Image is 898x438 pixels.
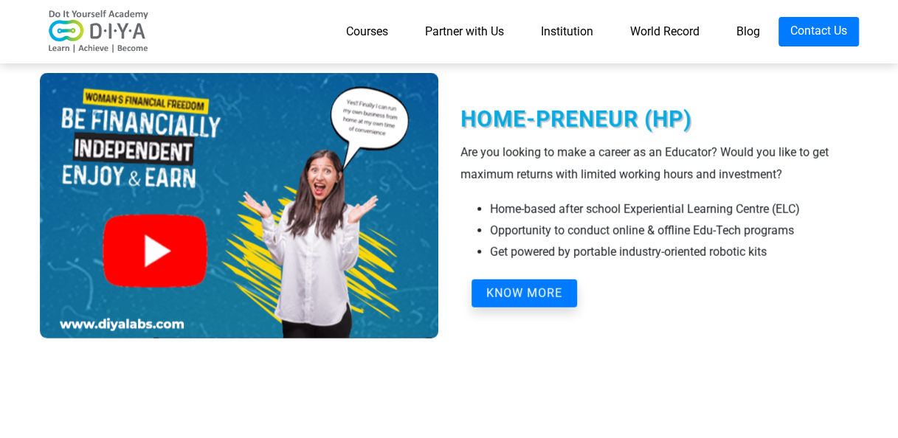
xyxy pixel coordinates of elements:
[612,17,718,46] a: World Record
[472,279,577,307] button: KNOW MORE
[407,17,522,46] a: Partner with Us
[460,142,859,186] div: Are you looking to make a career as an Educator? Would you like to get maximum returns with limit...
[490,201,859,218] li: Home-based after school Experiential Learning Centre (ELC)
[328,17,407,46] a: Courses
[718,17,778,46] a: Blog
[778,17,859,46] a: Contact Us
[40,10,158,54] img: logo-v2.png
[40,73,438,338] img: hp.png
[460,103,859,136] div: Home-Preneur (HP)
[522,17,612,46] a: Institution
[490,243,859,261] li: Get powered by portable industry-oriented robotic kits
[490,222,859,240] li: Opportunity to conduct online & offline Edu-Tech programs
